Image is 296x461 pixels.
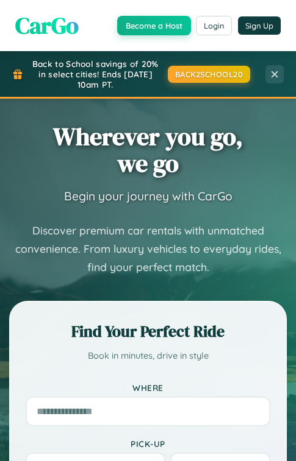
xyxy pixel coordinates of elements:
[168,66,251,83] button: BACK2SCHOOL20
[117,16,191,35] button: Become a Host
[238,16,281,35] button: Sign Up
[9,222,287,276] p: Discover premium car rentals with unmatched convenience. From luxury vehicles to everyday rides, ...
[53,123,243,177] h1: Wherever you go, we go
[64,189,233,203] h3: Begin your journey with CarGo
[196,16,232,35] button: Login
[26,320,270,342] h2: Find Your Perfect Ride
[15,9,79,41] span: CarGo
[26,348,270,364] p: Book in minutes, drive in style
[29,58,162,90] span: Back to School savings of 20% in select cities! Ends [DATE] 10am PT.
[26,438,270,449] label: Pick-up
[26,382,270,393] label: Where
